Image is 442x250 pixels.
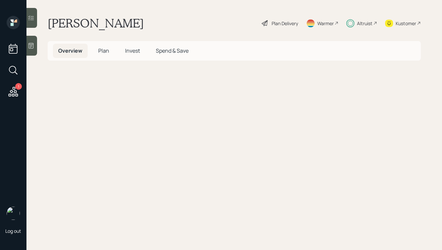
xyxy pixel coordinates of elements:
[272,20,298,27] div: Plan Delivery
[357,20,373,27] div: Altruist
[98,47,109,54] span: Plan
[15,83,22,90] div: 1
[48,16,144,30] h1: [PERSON_NAME]
[7,207,20,220] img: hunter_neumayer.jpg
[58,47,82,54] span: Overview
[5,228,21,234] div: Log out
[396,20,416,27] div: Kustomer
[125,47,140,54] span: Invest
[317,20,334,27] div: Warmer
[156,47,189,54] span: Spend & Save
